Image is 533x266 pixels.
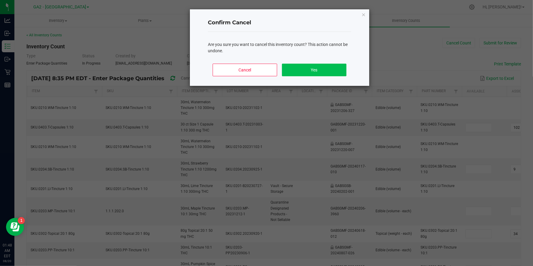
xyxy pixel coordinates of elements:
[18,217,25,224] iframe: Resource center unread badge
[361,11,366,18] button: Close
[208,19,351,27] h4: Confirm Cancel
[208,41,351,54] div: Are you sure you want to cancel this inventory count? This action cannot be undone.
[6,218,24,236] iframe: Resource center
[282,64,346,76] button: Yes
[213,64,277,76] button: Cancel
